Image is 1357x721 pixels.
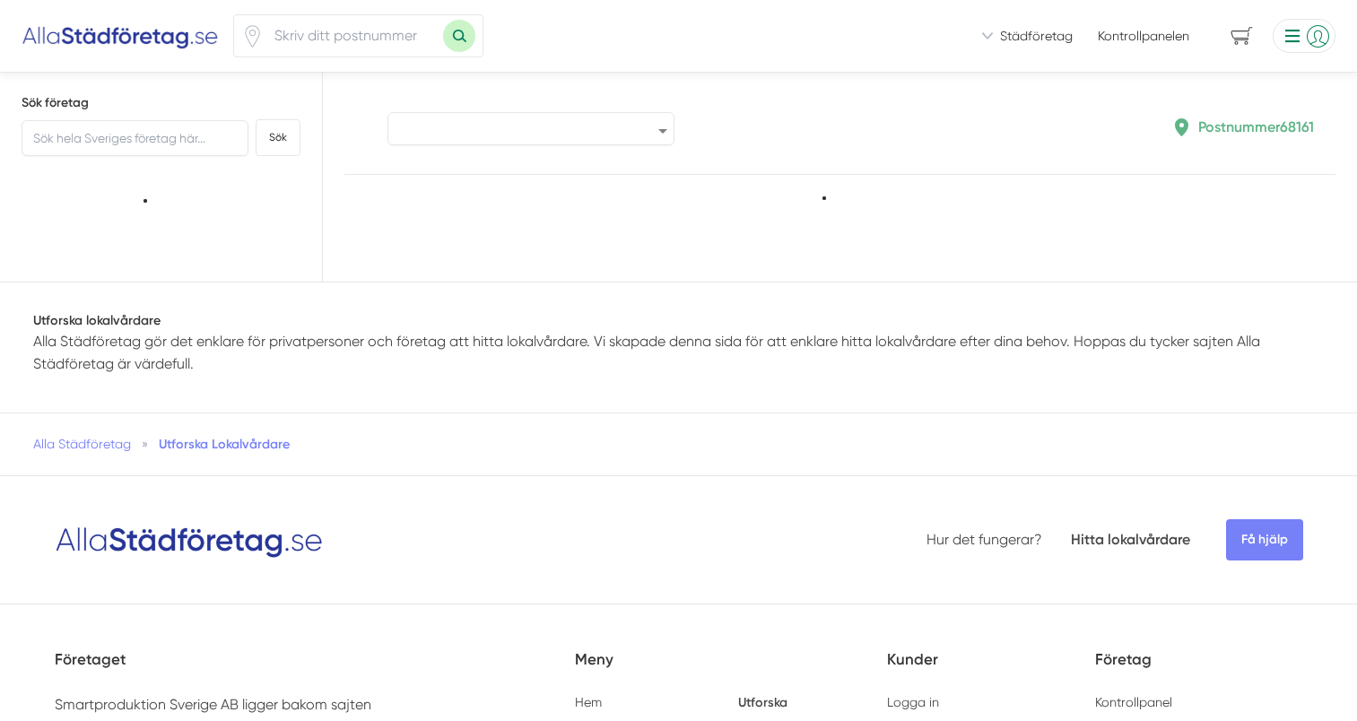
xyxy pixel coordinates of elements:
img: Alla Städföretag [22,22,219,50]
p: Postnummer 68161 [1198,116,1314,138]
nav: Breadcrumb [33,435,1325,453]
svg: Pin / Karta [241,25,264,48]
a: Kontrollpanelen [1098,27,1189,45]
span: navigation-cart [1218,21,1266,52]
h5: Företaget [55,647,575,693]
a: Hur det fungerar? [926,531,1042,548]
span: Få hjälp [1226,519,1303,560]
a: Utforska [738,694,787,710]
a: Utforska Lokalvårdare [159,436,290,452]
input: Sök hela Sveriges företag här... [22,120,248,156]
a: Logga in [887,695,939,709]
h5: Meny [575,647,887,693]
p: Alla Städföretag gör det enklare för privatpersoner och företag att hitta lokalvårdare. Vi skapad... [33,330,1325,376]
a: Alla Städföretag [33,437,131,451]
button: Sök med postnummer [443,20,475,52]
span: » [142,435,148,453]
h5: Sök företag [22,94,300,112]
h5: Företag [1095,647,1303,693]
button: Sök [256,119,300,156]
a: Kontrollpanel [1095,695,1172,709]
a: Hem [575,695,602,709]
h1: Utforska lokalvårdare [33,311,1325,329]
a: Hitta lokalvårdare [1071,531,1190,548]
img: Logotyp Alla Städföretag [55,520,324,560]
input: Skriv ditt postnummer [264,15,443,56]
h5: Kunder [887,647,1095,693]
span: Klicka för att använda din position. [241,25,264,48]
span: Städföretag [1000,27,1073,45]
